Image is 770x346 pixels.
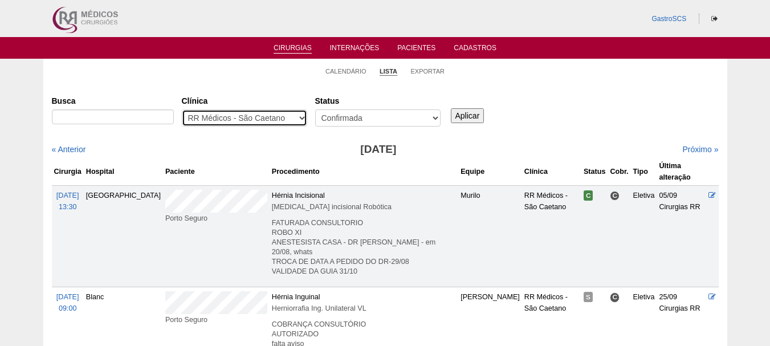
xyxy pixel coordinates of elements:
[84,158,163,186] th: Hospital
[52,145,86,154] a: « Anterior
[182,95,307,107] label: Clínica
[682,145,718,154] a: Próximo »
[56,293,79,312] a: [DATE] 09:00
[270,158,458,186] th: Procedimento
[330,44,380,55] a: Internações
[708,293,716,301] a: Editar
[631,185,657,287] td: Eletiva
[410,67,445,75] a: Exportar
[52,109,174,124] input: Digite os termos que você deseja procurar.
[458,185,522,287] td: Murilo
[211,141,545,158] h3: [DATE]
[52,95,174,107] label: Busca
[272,218,456,276] p: FATURADA CONSULTORIO ROBO XI ANESTESISTA CASA - DR [PERSON_NAME] - em 20/08, whats TROCA DE DATA ...
[165,213,267,224] div: Porto Seguro
[56,293,79,301] span: [DATE]
[711,15,718,22] i: Sair
[451,108,484,123] input: Aplicar
[610,292,620,302] span: Consultório
[163,158,270,186] th: Paciente
[272,311,288,323] div: [editar]
[608,158,630,186] th: Cobr.
[631,158,657,186] th: Tipo
[584,292,593,302] span: Suspensa
[454,44,496,55] a: Cadastros
[59,203,77,211] span: 13:30
[56,192,79,200] span: [DATE]
[657,185,706,287] td: 05/09 Cirurgias RR
[380,67,397,76] a: Lista
[315,95,441,107] label: Status
[270,185,458,287] td: Hérnia Incisional
[84,185,163,287] td: [GEOGRAPHIC_DATA]
[274,44,312,54] a: Cirurgias
[272,201,456,213] div: [MEDICAL_DATA] incisional Robótica
[272,210,288,221] div: [editar]
[651,15,686,23] a: GastroSCS
[59,304,77,312] span: 09:00
[458,158,522,186] th: Equipe
[165,314,267,325] div: Porto Seguro
[581,158,608,186] th: Status
[325,67,366,75] a: Calendário
[52,158,84,186] th: Cirurgia
[584,190,593,201] span: Confirmada
[708,192,716,200] a: Editar
[56,192,79,211] a: [DATE] 13:30
[272,303,456,314] div: Herniorrafia Ing. Unilateral VL
[522,185,581,287] td: RR Médicos - São Caetano
[657,158,706,186] th: Última alteração
[397,44,435,55] a: Pacientes
[610,191,620,201] span: Consultório
[522,158,581,186] th: Clínica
